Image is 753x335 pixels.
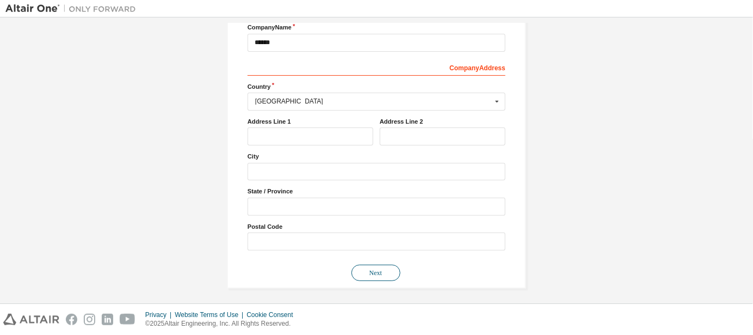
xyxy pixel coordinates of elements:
label: City [248,152,505,161]
label: Postal Code [248,222,505,231]
div: [GEOGRAPHIC_DATA] [255,98,492,105]
p: © 2025 Altair Engineering, Inc. All Rights Reserved. [145,319,300,328]
img: facebook.svg [66,314,77,325]
label: State / Province [248,187,505,196]
label: Country [248,82,505,91]
img: altair_logo.svg [3,314,59,325]
img: linkedin.svg [102,314,113,325]
button: Next [351,265,400,281]
label: Company Name [248,23,505,32]
img: instagram.svg [84,314,95,325]
div: Company Address [248,58,505,76]
div: Privacy [145,310,175,319]
div: Cookie Consent [246,310,299,319]
img: youtube.svg [120,314,135,325]
div: Website Terms of Use [175,310,246,319]
label: Address Line 1 [248,117,373,126]
label: Address Line 2 [380,117,505,126]
img: Altair One [5,3,141,14]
